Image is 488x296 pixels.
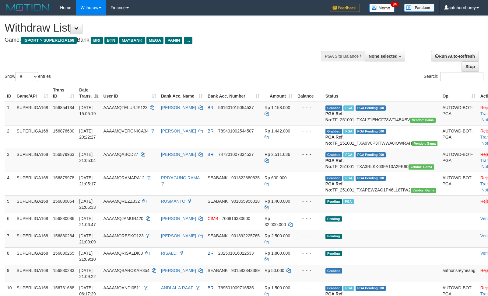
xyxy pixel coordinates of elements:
[208,268,228,273] span: SEABANK
[343,152,354,157] span: Marked by aafromsomean
[265,216,286,227] span: Rp 32.000.000
[165,37,182,44] span: PANIN
[218,251,254,256] span: Copy 202501016022533 to clipboard
[323,172,440,195] td: TF_251001_TXAPEWZAO1P46LL8TIW2
[5,195,14,213] td: 5
[265,129,290,133] span: Rp 1.442.000
[208,233,228,238] span: SEABANK
[208,152,215,157] span: BRI
[161,251,177,256] a: RISALDI
[440,172,478,195] td: AUTOWD-BOT-PGA
[79,251,96,262] span: [DATE] 21:09:10
[5,37,319,43] h4: Game: Bank:
[410,118,436,123] span: Vendor URL: https://trx31.1velocity.biz
[161,199,185,204] a: RUSMANTO
[325,286,342,291] span: Grabbed
[297,128,321,134] div: - - -
[53,216,74,221] span: 156880086
[15,72,38,81] select: Showentries
[297,250,321,256] div: - - -
[79,268,96,279] span: [DATE] 21:09:22
[325,152,342,157] span: Grabbed
[321,51,365,61] div: PGA Site Balance /
[218,285,254,290] span: Copy 769501009716535 to clipboard
[103,129,149,133] span: AAAAMQVERONICA34
[53,199,74,204] span: 156880064
[369,4,395,12] img: Button%20Memo.svg
[297,285,321,291] div: - - -
[79,152,96,163] span: [DATE] 21:05:04
[5,247,14,265] td: 8
[325,181,344,192] b: PGA Ref. No:
[14,213,51,230] td: SUPERLIGA168
[205,84,262,102] th: Bank Acc. Number: activate to sort column ascending
[356,176,386,181] span: PGA Pending
[440,125,478,149] td: AUTOWD-BOT-PGA
[184,37,192,44] span: ...
[325,105,342,111] span: Grabbed
[14,125,51,149] td: SUPERLIGA168
[265,285,290,290] span: Rp 1.500.000
[265,199,290,204] span: Rp 1.400.000
[103,268,149,273] span: AAAAMQBAROKAH354
[53,251,74,256] span: 156880265
[218,152,254,157] span: Copy 747201007334537 to clipboard
[161,233,196,238] a: [PERSON_NAME]
[325,176,342,181] span: Grabbed
[103,175,144,180] span: AAAAMQRAMARA12
[91,37,103,44] span: BRI
[51,84,77,102] th: Trans ID: activate to sort column ascending
[440,72,483,81] input: Search:
[208,285,215,290] span: BRI
[325,199,342,204] span: Pending
[14,195,51,213] td: SUPERLIGA168
[103,152,138,157] span: AAAAMQABCD27
[5,172,14,195] td: 4
[297,215,321,222] div: - - -
[103,105,148,110] span: AAAAMQTELURJP123
[343,199,354,204] span: Marked by aafromsomean
[356,129,386,134] span: PGA Pending
[343,286,354,291] span: Marked by aafromsomean
[462,61,479,72] a: Stop
[369,54,398,59] span: None selected
[5,72,51,81] label: Show entries
[231,233,260,238] span: Copy 901392225765 to clipboard
[103,251,143,256] span: AAAAMQRISALDI08
[208,199,228,204] span: SEABANK
[5,125,14,149] td: 2
[14,84,51,102] th: Game/API: activate to sort column ascending
[440,102,478,126] td: AUTOWD-BOT-PGA
[323,84,440,102] th: Status
[343,105,354,111] span: Marked by aafsengchandara
[53,129,74,133] span: 156876600
[356,105,386,111] span: PGA Pending
[325,234,342,239] span: Pending
[231,268,260,273] span: Copy 901583343389 to clipboard
[431,51,479,61] a: Run Auto-Refresh
[161,152,196,157] a: [PERSON_NAME]
[265,105,290,110] span: Rp 1.158.000
[297,198,321,204] div: - - -
[440,84,478,102] th: Op: activate to sort column ascending
[343,176,354,181] span: Marked by aafromsomean
[411,188,436,193] span: Vendor URL: https://trx31.1velocity.biz
[159,84,205,102] th: Bank Acc. Name: activate to sort column ascending
[323,125,440,149] td: TF_251001_TXA9V0P3ITWWA0IOWRAH
[103,199,140,204] span: AAAAMQREZZ332
[325,268,342,274] span: Grabbed
[53,105,74,110] span: 156854134
[222,216,250,221] span: Copy 706816330600 to clipboard
[103,285,141,290] span: AAAAMQANDI0511
[14,230,51,247] td: SUPERLIGA168
[365,51,405,61] button: None selected
[103,233,143,238] span: AAAAMQRESKO123
[391,2,399,7] span: 34
[5,3,51,12] img: MOTION_logo.png
[161,105,196,110] a: [PERSON_NAME]
[53,233,74,238] span: 156880264
[297,105,321,111] div: - - -
[325,216,342,222] span: Pending
[356,152,386,157] span: PGA Pending
[146,37,164,44] span: MEGA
